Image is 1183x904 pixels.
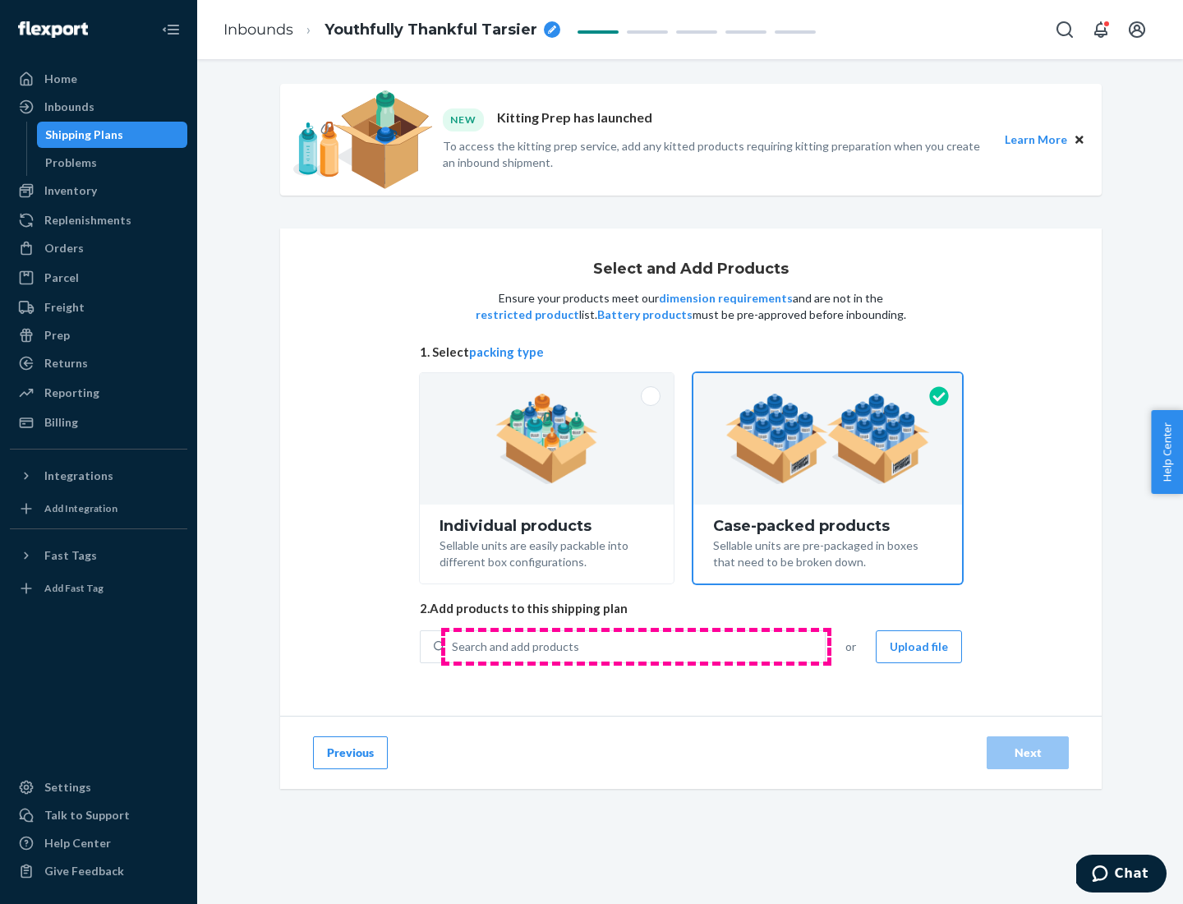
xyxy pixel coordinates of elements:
[44,355,88,371] div: Returns
[44,240,84,256] div: Orders
[10,322,187,348] a: Prep
[476,307,579,323] button: restricted product
[44,270,79,286] div: Parcel
[1001,745,1055,761] div: Next
[597,307,693,323] button: Battery products
[313,736,388,769] button: Previous
[44,835,111,851] div: Help Center
[10,94,187,120] a: Inbounds
[44,581,104,595] div: Add Fast Tag
[154,13,187,46] button: Close Navigation
[1048,13,1081,46] button: Open Search Box
[659,290,793,307] button: dimension requirements
[10,66,187,92] a: Home
[44,71,77,87] div: Home
[497,108,652,131] p: Kitting Prep has launched
[469,344,544,361] button: packing type
[1076,855,1167,896] iframe: Opens a widget where you can chat to one of our agents
[210,6,573,54] ol: breadcrumbs
[10,542,187,569] button: Fast Tags
[44,212,131,228] div: Replenishments
[10,294,187,321] a: Freight
[713,518,942,534] div: Case-packed products
[10,496,187,522] a: Add Integration
[44,547,97,564] div: Fast Tags
[10,265,187,291] a: Parcel
[1151,410,1183,494] button: Help Center
[223,21,293,39] a: Inbounds
[18,21,88,38] img: Flexport logo
[44,779,91,796] div: Settings
[10,858,187,884] button: Give Feedback
[10,350,187,376] a: Returns
[10,178,187,204] a: Inventory
[44,327,70,344] div: Prep
[44,501,117,515] div: Add Integration
[593,261,789,278] h1: Select and Add Products
[10,802,187,828] button: Talk to Support
[420,600,962,617] span: 2. Add products to this shipping plan
[443,108,484,131] div: NEW
[420,344,962,361] span: 1. Select
[10,380,187,406] a: Reporting
[325,20,537,41] span: Youthfully Thankful Tarsier
[845,639,856,655] span: or
[1005,131,1067,149] button: Learn More
[44,807,130,823] div: Talk to Support
[1070,131,1089,149] button: Close
[10,409,187,436] a: Billing
[876,630,962,663] button: Upload file
[10,207,187,233] a: Replenishments
[440,534,654,570] div: Sellable units are easily packable into different box configurations.
[474,290,908,323] p: Ensure your products meet our and are not in the list. must be pre-approved before inbounding.
[452,639,579,655] div: Search and add products
[1121,13,1153,46] button: Open account menu
[10,774,187,800] a: Settings
[440,518,654,534] div: Individual products
[45,127,123,143] div: Shipping Plans
[10,235,187,261] a: Orders
[10,463,187,489] button: Integrations
[713,534,942,570] div: Sellable units are pre-packaged in boxes that need to be broken down.
[10,575,187,602] a: Add Fast Tag
[987,736,1069,769] button: Next
[44,99,94,115] div: Inbounds
[37,122,188,148] a: Shipping Plans
[10,830,187,856] a: Help Center
[44,182,97,199] div: Inventory
[44,468,113,484] div: Integrations
[44,299,85,316] div: Freight
[725,394,930,484] img: case-pack.59cecea509d18c883b923b81aeac6d0b.png
[44,385,99,401] div: Reporting
[44,414,78,431] div: Billing
[1084,13,1117,46] button: Open notifications
[45,155,97,171] div: Problems
[37,150,188,176] a: Problems
[44,863,124,879] div: Give Feedback
[495,394,598,484] img: individual-pack.facf35554cb0f1810c75b2bd6df2d64e.png
[443,138,990,171] p: To access the kitting prep service, add any kitted products requiring kitting preparation when yo...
